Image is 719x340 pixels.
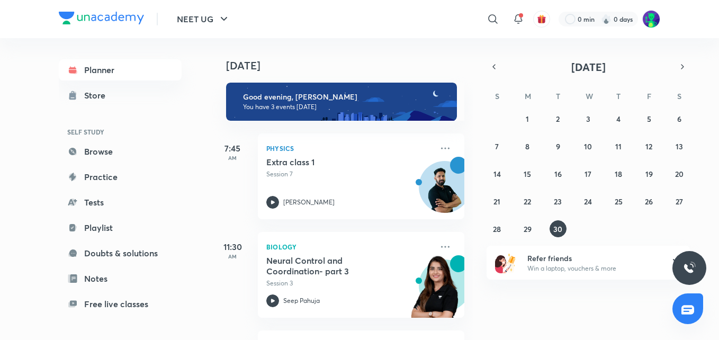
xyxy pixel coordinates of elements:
abbr: September 28, 2025 [493,224,501,234]
button: September 17, 2025 [580,165,597,182]
abbr: Sunday [495,91,499,101]
abbr: September 24, 2025 [584,196,592,207]
button: September 27, 2025 [671,193,688,210]
a: Practice [59,166,182,187]
abbr: September 4, 2025 [616,114,621,124]
abbr: September 30, 2025 [553,224,562,234]
a: Planner [59,59,182,80]
abbr: Thursday [616,91,621,101]
a: Browse [59,141,182,162]
button: September 13, 2025 [671,138,688,155]
abbr: September 19, 2025 [645,169,653,179]
button: September 23, 2025 [550,193,567,210]
button: September 4, 2025 [610,110,627,127]
p: Session 7 [266,169,433,179]
button: September 24, 2025 [580,193,597,210]
abbr: September 6, 2025 [677,114,681,124]
abbr: September 13, 2025 [676,141,683,151]
button: September 29, 2025 [519,220,536,237]
button: September 30, 2025 [550,220,567,237]
abbr: September 18, 2025 [615,169,622,179]
h4: [DATE] [226,59,475,72]
button: September 8, 2025 [519,138,536,155]
button: NEET UG [170,8,237,30]
img: unacademy [406,255,464,328]
button: September 14, 2025 [489,165,506,182]
p: AM [211,253,254,260]
abbr: September 20, 2025 [675,169,684,179]
h6: Good evening, [PERSON_NAME] [243,92,447,102]
span: [DATE] [571,60,606,74]
button: September 6, 2025 [671,110,688,127]
h6: Refer friends [527,253,658,264]
abbr: September 17, 2025 [585,169,591,179]
p: Seep Pahuja [283,296,320,306]
h5: 11:30 [211,240,254,253]
abbr: Saturday [677,91,681,101]
p: You have 3 events [DATE] [243,103,447,111]
p: Session 3 [266,279,433,288]
a: Tests [59,192,182,213]
abbr: September 10, 2025 [584,141,592,151]
div: Store [84,89,112,102]
button: September 25, 2025 [610,193,627,210]
button: September 2, 2025 [550,110,567,127]
a: Doubts & solutions [59,243,182,264]
button: September 22, 2025 [519,193,536,210]
abbr: September 23, 2025 [554,196,562,207]
abbr: September 1, 2025 [526,114,529,124]
p: Physics [266,142,433,155]
a: Free live classes [59,293,182,315]
img: avatar [537,14,546,24]
abbr: September 3, 2025 [586,114,590,124]
button: September 12, 2025 [641,138,658,155]
p: Win a laptop, vouchers & more [527,264,658,273]
abbr: September 14, 2025 [493,169,501,179]
abbr: September 27, 2025 [676,196,683,207]
img: Kaushiki Srivastava [642,10,660,28]
button: September 7, 2025 [489,138,506,155]
button: September 5, 2025 [641,110,658,127]
a: Store [59,85,182,106]
button: September 19, 2025 [641,165,658,182]
h5: Extra class 1 [266,157,398,167]
a: Playlist [59,217,182,238]
p: [PERSON_NAME] [283,198,335,207]
a: Notes [59,268,182,289]
abbr: September 11, 2025 [615,141,622,151]
button: September 1, 2025 [519,110,536,127]
abbr: Wednesday [586,91,593,101]
a: Company Logo [59,12,144,27]
button: September 28, 2025 [489,220,506,237]
p: Biology [266,240,433,253]
p: AM [211,155,254,161]
button: [DATE] [501,59,675,74]
abbr: September 16, 2025 [554,169,562,179]
button: September 9, 2025 [550,138,567,155]
button: September 16, 2025 [550,165,567,182]
abbr: September 25, 2025 [615,196,623,207]
abbr: September 7, 2025 [495,141,499,151]
abbr: September 9, 2025 [556,141,560,151]
img: streak [601,14,612,24]
button: September 21, 2025 [489,193,506,210]
button: September 26, 2025 [641,193,658,210]
abbr: September 12, 2025 [645,141,652,151]
img: Avatar [419,167,470,218]
h6: SELF STUDY [59,123,182,141]
button: September 11, 2025 [610,138,627,155]
abbr: September 5, 2025 [647,114,651,124]
img: evening [226,83,457,121]
button: September 18, 2025 [610,165,627,182]
button: avatar [533,11,550,28]
abbr: September 2, 2025 [556,114,560,124]
abbr: Friday [647,91,651,101]
h5: Neural Control and Coordination- part 3 [266,255,398,276]
img: referral [495,252,516,273]
abbr: Monday [525,91,531,101]
abbr: September 21, 2025 [493,196,500,207]
abbr: September 8, 2025 [525,141,529,151]
button: September 15, 2025 [519,165,536,182]
abbr: Tuesday [556,91,560,101]
button: September 20, 2025 [671,165,688,182]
